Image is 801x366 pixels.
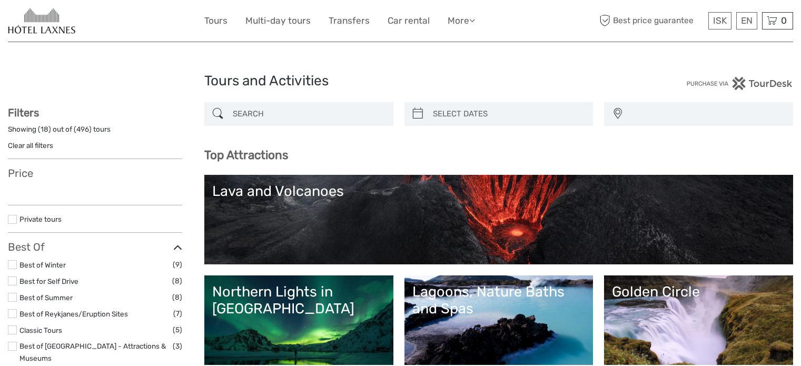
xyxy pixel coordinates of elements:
div: Northern Lights in [GEOGRAPHIC_DATA] [212,283,385,318]
span: (5) [173,324,182,336]
a: Best of Summer [19,293,73,302]
div: EN [736,12,757,29]
a: Lava and Volcanoes [212,183,785,256]
strong: Filters [8,106,39,119]
span: (9) [173,259,182,271]
h1: Tours and Activities [204,73,597,90]
div: Golden Circle [612,283,785,300]
a: Transfers [329,13,370,28]
h3: Best Of [8,241,182,253]
span: Best price guarantee [597,12,706,29]
a: Classic Tours [19,326,62,334]
a: Best of Reykjanes/Eruption Sites [19,310,128,318]
a: Golden Circle [612,283,785,357]
img: 654-caa16477-354d-4e52-8030-f64145add61e_logo_small.jpg [8,8,75,34]
div: Lava and Volcanoes [212,183,785,200]
a: Car rental [388,13,430,28]
span: (8) [172,275,182,287]
a: Lagoons, Nature Baths and Spas [412,283,586,357]
a: Best of [GEOGRAPHIC_DATA] - Attractions & Museums [19,342,166,362]
a: Clear all filters [8,141,53,150]
span: (3) [173,340,182,352]
a: Best for Self Drive [19,277,78,285]
a: Multi-day tours [245,13,311,28]
label: 18 [41,124,48,134]
div: Showing ( ) out of ( ) tours [8,124,182,141]
a: Private tours [19,215,62,223]
span: (7) [173,308,182,320]
input: SELECT DATES [429,105,588,123]
img: PurchaseViaTourDesk.png [686,77,793,90]
a: More [448,13,475,28]
a: Best of Winter [19,261,66,269]
h3: Price [8,167,182,180]
span: 0 [779,15,788,26]
span: ISK [713,15,727,26]
input: SEARCH [229,105,388,123]
label: 496 [76,124,89,134]
b: Top Attractions [204,148,288,162]
a: Northern Lights in [GEOGRAPHIC_DATA] [212,283,385,357]
a: Tours [204,13,228,28]
div: Lagoons, Nature Baths and Spas [412,283,586,318]
span: (8) [172,291,182,303]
